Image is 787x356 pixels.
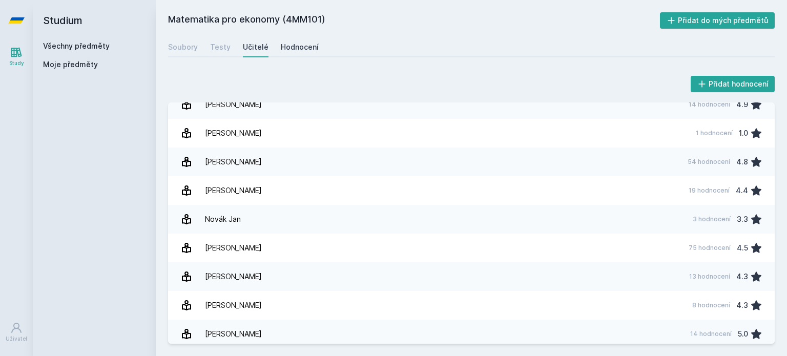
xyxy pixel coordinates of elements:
[2,317,31,348] a: Uživatel
[689,100,730,109] div: 14 hodnocení
[696,129,733,137] div: 1 hodnocení
[736,94,748,115] div: 4.9
[205,238,262,258] div: [PERSON_NAME]
[2,41,31,72] a: Study
[168,205,775,234] a: Novák Jan 3 hodnocení 3.3
[281,37,319,57] a: Hodnocení
[168,90,775,119] a: [PERSON_NAME] 14 hodnocení 4.9
[210,37,231,57] a: Testy
[660,12,775,29] button: Přidat do mých předmětů
[205,94,262,115] div: [PERSON_NAME]
[168,291,775,320] a: [PERSON_NAME] 8 hodnocení 4.3
[205,180,262,201] div: [PERSON_NAME]
[688,158,730,166] div: 54 hodnocení
[689,186,730,195] div: 19 hodnocení
[210,42,231,52] div: Testy
[168,234,775,262] a: [PERSON_NAME] 75 hodnocení 4.5
[692,301,730,309] div: 8 hodnocení
[739,123,748,143] div: 1.0
[737,238,748,258] div: 4.5
[205,324,262,344] div: [PERSON_NAME]
[6,335,27,343] div: Uživatel
[689,273,730,281] div: 13 hodnocení
[281,42,319,52] div: Hodnocení
[736,152,748,172] div: 4.8
[690,330,732,338] div: 14 hodnocení
[43,59,98,70] span: Moje předměty
[168,148,775,176] a: [PERSON_NAME] 54 hodnocení 4.8
[205,152,262,172] div: [PERSON_NAME]
[205,295,262,316] div: [PERSON_NAME]
[9,59,24,67] div: Study
[736,180,748,201] div: 4.4
[737,209,748,229] div: 3.3
[168,320,775,348] a: [PERSON_NAME] 14 hodnocení 5.0
[168,119,775,148] a: [PERSON_NAME] 1 hodnocení 1.0
[168,12,660,29] h2: Matematika pro ekonomy (4MM101)
[43,41,110,50] a: Všechny předměty
[691,76,775,92] button: Přidat hodnocení
[243,42,268,52] div: Učitelé
[205,209,241,229] div: Novák Jan
[168,42,198,52] div: Soubory
[168,176,775,205] a: [PERSON_NAME] 19 hodnocení 4.4
[693,215,731,223] div: 3 hodnocení
[168,262,775,291] a: [PERSON_NAME] 13 hodnocení 4.3
[205,266,262,287] div: [PERSON_NAME]
[736,295,748,316] div: 4.3
[689,244,731,252] div: 75 hodnocení
[736,266,748,287] div: 4.3
[205,123,262,143] div: [PERSON_NAME]
[243,37,268,57] a: Učitelé
[738,324,748,344] div: 5.0
[168,37,198,57] a: Soubory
